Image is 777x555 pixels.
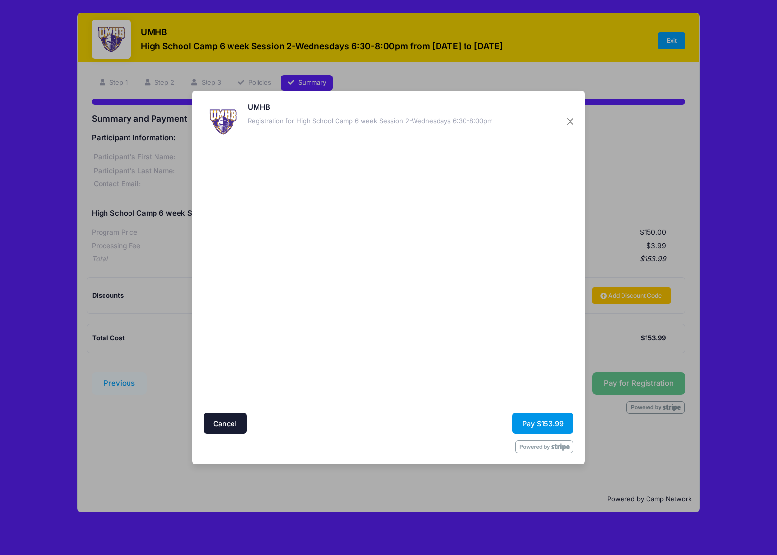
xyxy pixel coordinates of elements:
[248,116,492,126] div: Registration for High School Camp 6 week Session 2-Wednesdays 6:30-8:00pm
[202,146,386,410] iframe: Secure address input frame
[391,146,576,325] iframe: Secure payment input frame
[248,102,492,113] h5: UMHB
[512,413,573,434] button: Pay $153.99
[202,254,386,256] iframe: Google autocomplete suggestions dropdown list
[562,113,579,130] button: Close
[204,413,247,434] button: Cancel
